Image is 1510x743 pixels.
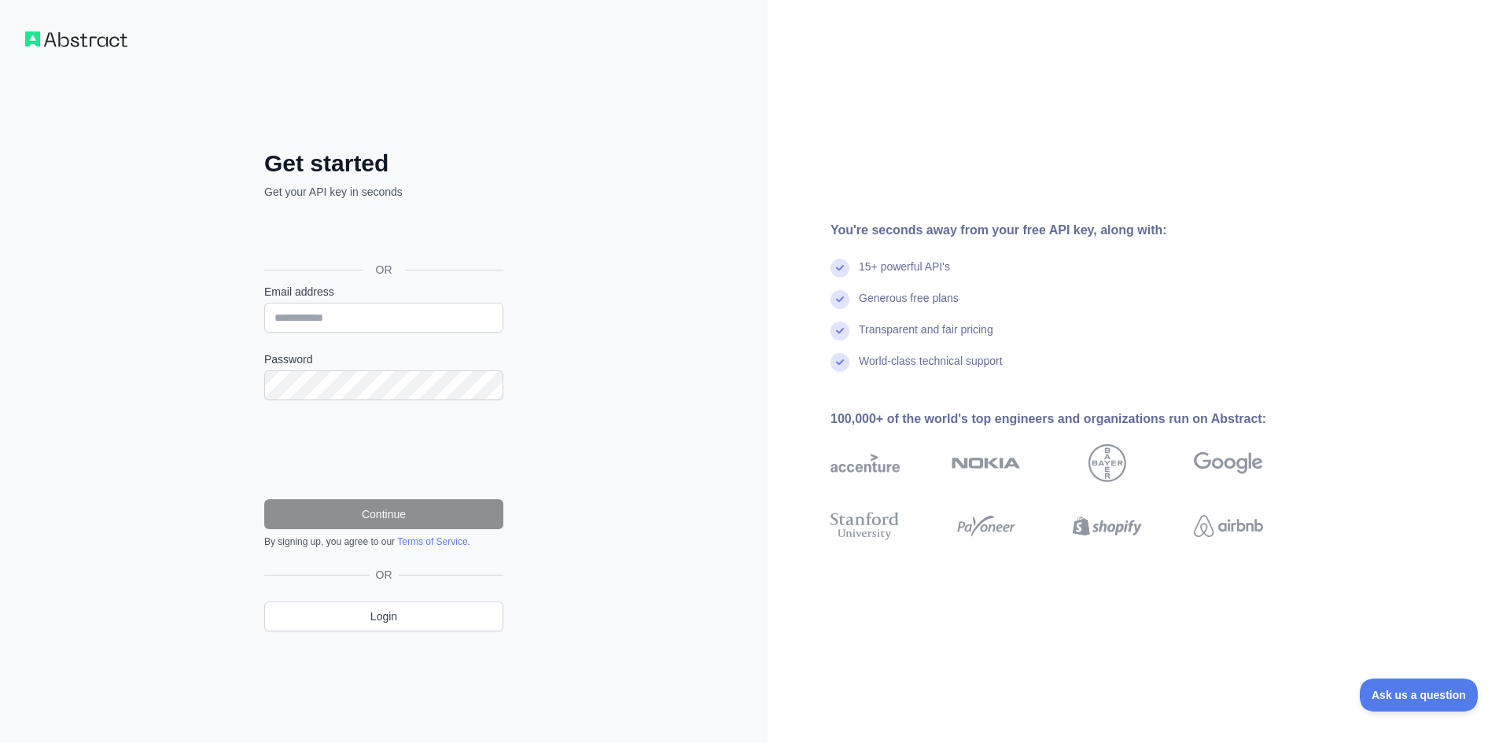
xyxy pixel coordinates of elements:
p: Get your API key in seconds [264,184,503,200]
img: check mark [830,259,849,278]
img: Workflow [25,31,127,47]
div: You're seconds away from your free API key, along with: [830,221,1313,240]
iframe: reCAPTCHA [264,419,503,480]
span: OR [363,262,405,278]
img: shopify [1073,509,1142,543]
img: accenture [830,444,900,482]
img: nokia [952,444,1021,482]
a: Terms of Service [397,536,467,547]
div: 15+ powerful API's [859,259,950,290]
a: Login [264,601,503,631]
img: check mark [830,290,849,309]
div: Transparent and fair pricing [859,322,993,353]
img: bayer [1088,444,1126,482]
div: Generous free plans [859,290,959,322]
div: World-class technical support [859,353,1003,384]
img: payoneer [952,509,1021,543]
img: stanford university [830,509,900,543]
div: 100,000+ of the world's top engineers and organizations run on Abstract: [830,410,1313,429]
span: OR [370,567,399,583]
iframe: Pulsante Accedi con Google [256,217,508,252]
label: Password [264,351,503,367]
button: Continue [264,499,503,529]
h2: Get started [264,149,503,178]
img: check mark [830,353,849,372]
label: Email address [264,284,503,300]
img: google [1194,444,1263,482]
img: check mark [830,322,849,340]
iframe: Toggle Customer Support [1360,679,1479,712]
img: airbnb [1194,509,1263,543]
div: By signing up, you agree to our . [264,535,503,548]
